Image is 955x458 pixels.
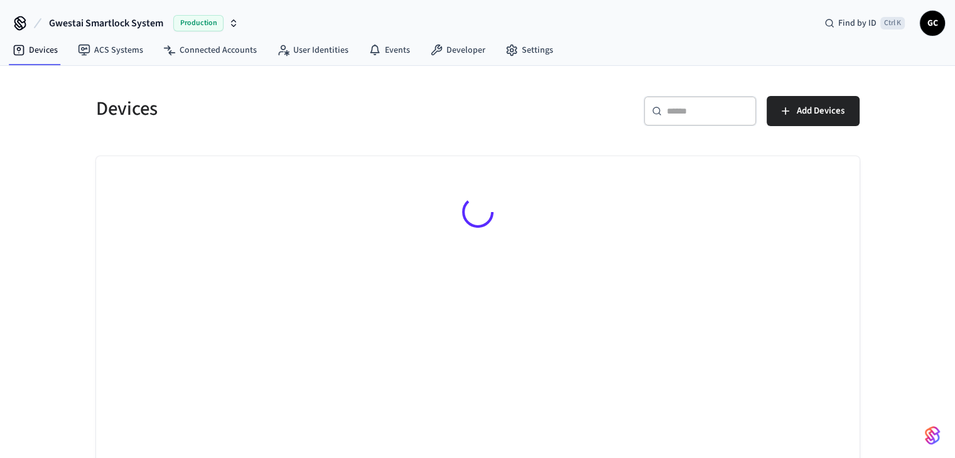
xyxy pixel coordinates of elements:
span: Production [173,15,224,31]
h5: Devices [96,96,470,122]
span: GC [921,12,944,35]
a: Settings [495,39,563,61]
a: Developer [420,39,495,61]
img: SeamLogoGradient.69752ec5.svg [925,425,940,445]
span: Find by ID [838,17,877,29]
button: GC [920,11,945,36]
span: Gwestai Smartlock System [49,16,163,31]
span: Add Devices [797,103,844,119]
a: User Identities [267,39,359,61]
button: Add Devices [767,96,860,126]
a: Devices [3,39,68,61]
a: Events [359,39,420,61]
span: Ctrl K [880,17,905,29]
a: Connected Accounts [153,39,267,61]
div: Find by IDCtrl K [814,12,915,35]
a: ACS Systems [68,39,153,61]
